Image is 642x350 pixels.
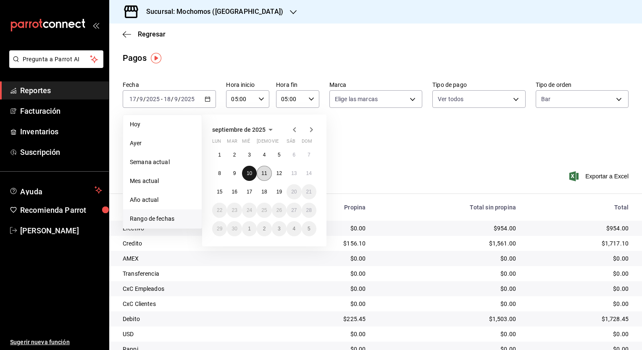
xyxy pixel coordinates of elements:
abbr: viernes [272,138,279,147]
img: Tooltip marker [151,53,161,63]
button: 21 de septiembre de 2025 [302,184,316,199]
div: $1,728.45 [529,315,629,323]
abbr: 11 de septiembre de 2025 [261,170,267,176]
abbr: 2 de septiembre de 2025 [233,152,236,158]
abbr: 14 de septiembre de 2025 [306,170,312,176]
abbr: 3 de septiembre de 2025 [248,152,251,158]
span: Ver todos [438,95,463,103]
span: [PERSON_NAME] [20,225,102,236]
div: $0.00 [529,285,629,293]
abbr: martes [227,138,237,147]
span: / [171,96,174,102]
abbr: 17 de septiembre de 2025 [247,189,252,195]
div: $954.00 [529,224,629,232]
div: $0.00 [379,300,516,308]
div: $0.00 [379,285,516,293]
button: 23 de septiembre de 2025 [227,203,242,218]
div: $0.00 [379,330,516,338]
span: Pregunta a Parrot AI [23,55,90,64]
label: Hora fin [276,82,319,88]
button: open_drawer_menu [92,22,99,29]
span: / [137,96,139,102]
span: / [178,96,181,102]
div: $0.00 [289,254,366,263]
abbr: 1 de octubre de 2025 [248,226,251,232]
div: Pagos [123,52,147,64]
button: 22 de septiembre de 2025 [212,203,227,218]
div: $0.00 [289,330,366,338]
abbr: 15 de septiembre de 2025 [217,189,222,195]
span: Bar [541,95,550,103]
abbr: 3 de octubre de 2025 [278,226,281,232]
button: 2 de octubre de 2025 [257,221,271,236]
button: 17 de septiembre de 2025 [242,184,257,199]
abbr: 27 de septiembre de 2025 [291,207,297,213]
button: 18 de septiembre de 2025 [257,184,271,199]
label: Marca [329,82,422,88]
abbr: 28 de septiembre de 2025 [306,207,312,213]
button: 27 de septiembre de 2025 [287,203,301,218]
button: 10 de septiembre de 2025 [242,166,257,181]
abbr: 4 de octubre de 2025 [292,226,295,232]
span: Año actual [130,196,195,204]
div: $0.00 [289,300,366,308]
button: 24 de septiembre de 2025 [242,203,257,218]
span: Hoy [130,120,195,129]
button: 8 de septiembre de 2025 [212,166,227,181]
button: 4 de septiembre de 2025 [257,147,271,162]
span: Rango de fechas [130,214,195,223]
abbr: miércoles [242,138,250,147]
abbr: 6 de septiembre de 2025 [292,152,295,158]
label: Tipo de pago [432,82,525,88]
abbr: 8 de septiembre de 2025 [218,170,221,176]
abbr: 16 de septiembre de 2025 [232,189,237,195]
abbr: 23 de septiembre de 2025 [232,207,237,213]
button: 7 de septiembre de 2025 [302,147,316,162]
span: Sugerir nueva función [10,338,102,347]
label: Hora inicio [226,82,269,88]
abbr: 18 de septiembre de 2025 [261,189,267,195]
abbr: 12 de septiembre de 2025 [276,170,282,176]
button: 15 de septiembre de 2025 [212,184,227,199]
button: 20 de septiembre de 2025 [287,184,301,199]
button: 19 de septiembre de 2025 [272,184,287,199]
button: 30 de septiembre de 2025 [227,221,242,236]
div: $0.00 [529,269,629,278]
button: Regresar [123,30,166,38]
button: septiembre de 2025 [212,125,276,135]
div: $0.00 [379,269,516,278]
abbr: 25 de septiembre de 2025 [261,207,267,213]
div: CxC Clientes [123,300,275,308]
div: AMEX [123,254,275,263]
span: Ayuda [20,185,91,195]
span: Elige las marcas [335,95,378,103]
div: Total sin propina [379,204,516,211]
div: $0.00 [379,254,516,263]
span: septiembre de 2025 [212,126,266,133]
button: 1 de octubre de 2025 [242,221,257,236]
button: 26 de septiembre de 2025 [272,203,287,218]
div: $225.45 [289,315,366,323]
button: 3 de octubre de 2025 [272,221,287,236]
span: Reportes [20,85,102,96]
abbr: 1 de septiembre de 2025 [218,152,221,158]
span: Recomienda Parrot [20,204,102,216]
div: Transferencia [123,269,275,278]
button: 13 de septiembre de 2025 [287,166,301,181]
div: CxC Empleados [123,285,275,293]
button: 4 de octubre de 2025 [287,221,301,236]
input: -- [139,96,143,102]
button: 11 de septiembre de 2025 [257,166,271,181]
abbr: 7 de septiembre de 2025 [308,152,310,158]
a: Pregunta a Parrot AI [6,61,103,70]
abbr: 20 de septiembre de 2025 [291,189,297,195]
div: $0.00 [529,330,629,338]
div: $0.00 [289,269,366,278]
span: Exportar a Excel [571,171,629,181]
span: Mes actual [130,177,195,185]
div: $1,717.10 [529,239,629,248]
input: -- [163,96,171,102]
button: 16 de septiembre de 2025 [227,184,242,199]
label: Fecha [123,82,216,88]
